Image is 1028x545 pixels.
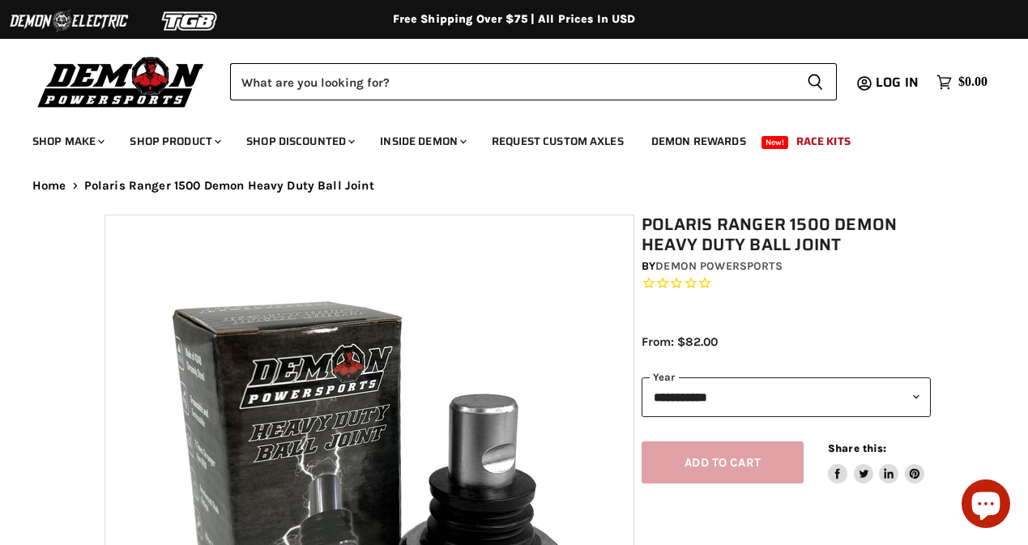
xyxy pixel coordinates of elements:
select: year [642,377,931,417]
img: Demon Powersports [32,53,210,110]
a: Shop Discounted [234,125,365,158]
a: Request Custom Axles [480,125,636,158]
span: New! [761,136,789,149]
span: Rated 0.0 out of 5 stars 0 reviews [642,275,931,292]
span: Share this: [828,442,886,454]
a: Inside Demon [368,125,476,158]
a: Demon Powersports [655,259,782,273]
a: Race Kits [784,125,863,158]
a: Shop Product [117,125,231,158]
input: Search [230,63,794,100]
aside: Share this: [828,441,924,484]
a: Shop Make [20,125,114,158]
a: Log in [868,75,928,90]
button: Search [794,63,837,100]
inbox-online-store-chat: Shopify online store chat [957,479,1015,532]
form: Product [230,63,837,100]
a: Home [32,179,66,193]
span: Log in [876,72,919,92]
span: From: $82.00 [642,334,718,349]
img: Demon Electric Logo 2 [8,6,130,36]
span: Polaris Ranger 1500 Demon Heavy Duty Ball Joint [84,179,374,193]
span: $0.00 [958,75,987,90]
a: Demon Rewards [639,125,758,158]
a: $0.00 [928,70,996,94]
h1: Polaris Ranger 1500 Demon Heavy Duty Ball Joint [642,215,931,255]
div: by [642,258,931,275]
img: TGB Logo 2 [130,6,251,36]
ul: Main menu [20,118,983,158]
